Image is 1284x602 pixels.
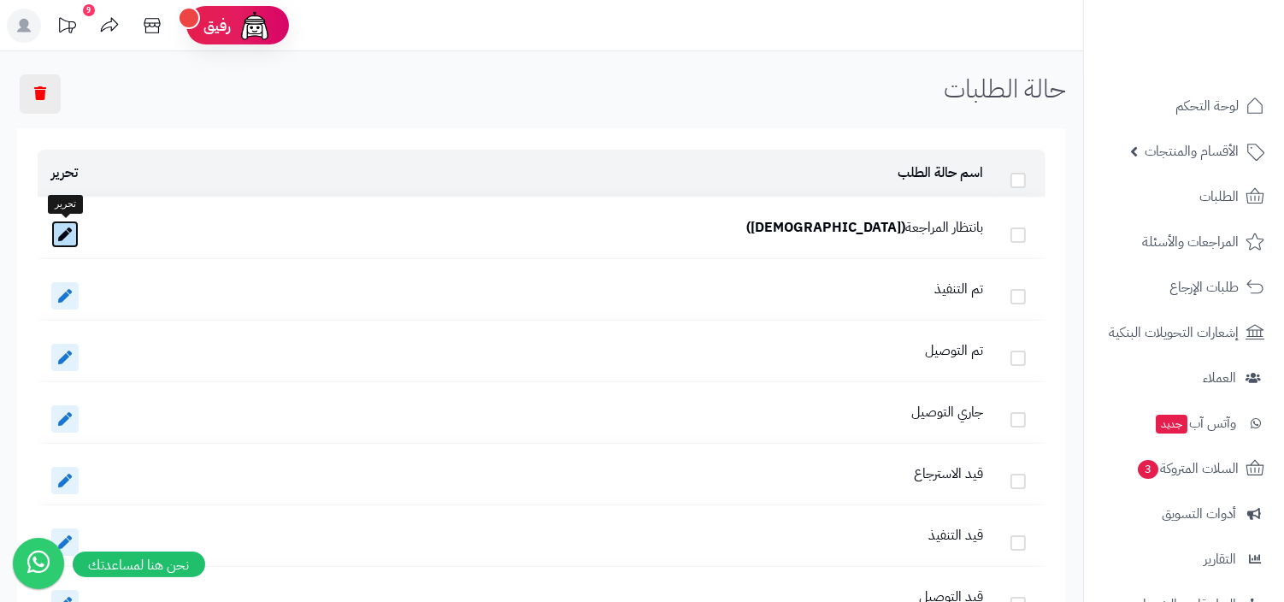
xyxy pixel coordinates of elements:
[1204,547,1236,571] span: التقارير
[1156,415,1187,434] span: جديد
[1094,267,1274,308] a: طلبات الإرجاع
[1094,448,1274,489] a: السلات المتروكة3
[1094,493,1274,534] a: أدوات التسويق
[1169,275,1239,299] span: طلبات الإرجاع
[1203,366,1236,390] span: العملاء
[1199,185,1239,209] span: الطلبات
[746,217,905,238] b: ([DEMOGRAPHIC_DATA])
[1138,460,1158,479] span: 3
[1145,139,1239,163] span: الأقسام والمنتجات
[203,15,231,36] span: رفيق
[1094,403,1274,444] a: وآتس آبجديد
[1094,221,1274,263] a: المراجعات والأسئلة
[138,382,997,443] td: جاري التوصيل
[1175,94,1239,118] span: لوحة التحكم
[1094,86,1274,127] a: لوحة التحكم
[1154,411,1236,435] span: وآتس آب
[48,195,83,214] div: تحرير
[138,150,997,197] td: اسم حالة الطلب
[45,9,88,47] a: تحديثات المنصة
[1094,357,1274,398] a: العملاء
[238,9,272,43] img: ai-face.png
[38,150,138,197] td: تحرير
[1094,312,1274,353] a: إشعارات التحويلات البنكية
[1109,321,1239,345] span: إشعارات التحويلات البنكية
[138,259,997,320] td: تم التنفيذ
[138,321,997,381] td: تم التوصيل
[1094,539,1274,580] a: التقارير
[1136,457,1239,481] span: السلات المتروكة
[138,198,997,258] td: بانتظار المراجعة
[138,505,997,566] td: قيد التنفيذ
[83,4,95,16] div: 9
[1142,230,1239,254] span: المراجعات والأسئلة
[1094,176,1274,217] a: الطلبات
[1162,502,1236,526] span: أدوات التسويق
[138,444,997,505] td: قيد الاسترجاع
[944,74,1066,103] h1: حالة الطلبات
